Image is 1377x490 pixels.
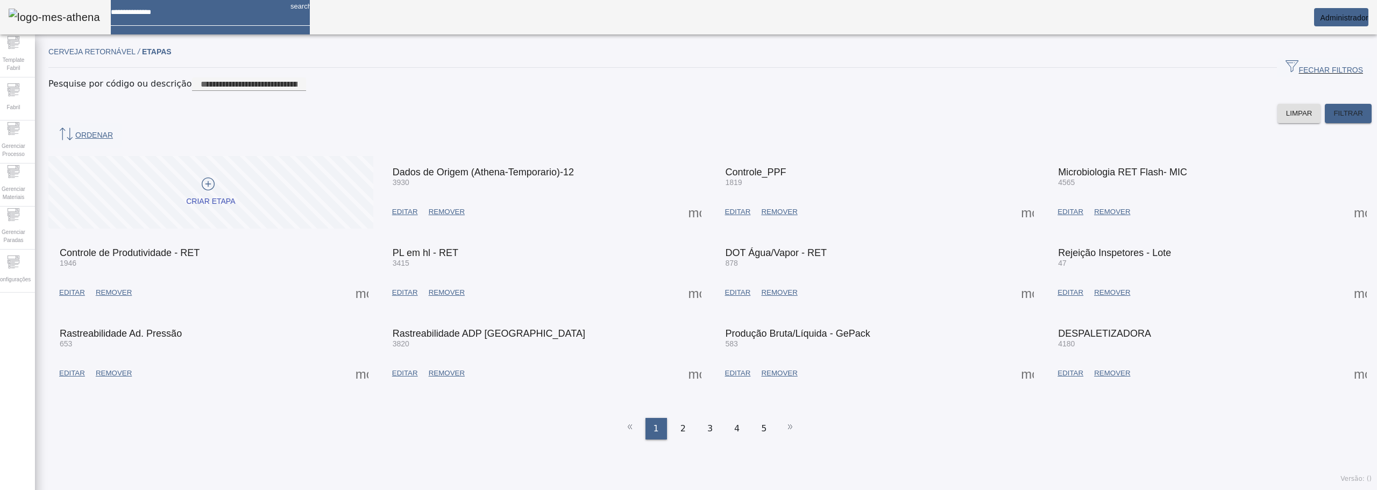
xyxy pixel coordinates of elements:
[720,202,756,222] button: EDITAR
[1094,207,1130,217] span: REMOVER
[429,368,465,379] span: REMOVER
[392,287,418,298] span: EDITAR
[725,368,751,379] span: EDITAR
[1089,283,1135,302] button: REMOVER
[1052,202,1089,222] button: EDITAR
[761,207,797,217] span: REMOVER
[48,123,122,148] button: ORDENAR
[726,177,786,188] mat-card-subtitle: 1819
[1058,177,1187,188] mat-card-subtitle: 4565
[393,248,458,258] mat-card-title: PL em hl - RET
[680,422,686,435] span: 2
[393,329,585,338] mat-card-title: Rastreabilidade ADP [GEOGRAPHIC_DATA]
[1325,104,1372,123] button: FILTRAR
[142,47,172,56] span: Etapas
[90,364,137,383] button: REMOVER
[57,127,113,144] span: ORDENAR
[1351,202,1370,222] button: Mais
[387,364,423,383] button: EDITAR
[685,202,705,222] button: Mais
[423,283,470,302] button: REMOVER
[393,338,585,350] mat-card-subtitle: 3820
[186,196,235,207] div: CRIAR ETAPA
[720,283,756,302] button: EDITAR
[352,364,372,383] button: Mais
[725,287,751,298] span: EDITAR
[734,422,740,435] span: 4
[423,202,470,222] button: REMOVER
[685,364,705,383] button: Mais
[1089,202,1135,222] button: REMOVER
[60,338,182,350] mat-card-subtitle: 653
[59,287,85,298] span: EDITAR
[429,287,465,298] span: REMOVER
[54,364,90,383] button: EDITAR
[48,156,373,229] button: CRIAR ETAPA
[387,283,423,302] button: EDITAR
[1058,338,1151,350] mat-card-subtitle: 4180
[54,283,90,302] button: EDITAR
[685,283,705,302] button: Mais
[352,283,372,302] button: Mais
[1058,248,1171,258] mat-card-title: Rejeição Inspetores - Lote
[726,258,827,269] mat-card-subtitle: 878
[1018,202,1037,222] button: Mais
[429,207,465,217] span: REMOVER
[3,100,23,115] span: Fabril
[1052,364,1089,383] button: EDITAR
[393,177,574,188] mat-card-subtitle: 3930
[9,9,100,26] img: logo-mes-athena
[1320,13,1368,22] span: Administrador
[726,338,870,350] mat-card-subtitle: 583
[726,248,827,258] mat-card-title: DOT Água/Vapor - RET
[1094,287,1130,298] span: REMOVER
[90,283,137,302] button: REMOVER
[1286,60,1363,76] span: FECHAR FILTROS
[756,364,803,383] button: REMOVER
[48,79,192,89] mat-label: Pesquise por código ou descrição
[1058,329,1151,338] mat-card-title: DESPALETIZADORA
[1057,287,1083,298] span: EDITAR
[707,422,713,435] span: 3
[761,287,797,298] span: REMOVER
[392,368,418,379] span: EDITAR
[1094,368,1130,379] span: REMOVER
[60,329,182,338] mat-card-title: Rastreabilidade Ad. Pressão
[1018,364,1037,383] button: Mais
[387,202,423,222] button: EDITAR
[1057,207,1083,217] span: EDITAR
[1018,283,1037,302] button: Mais
[1277,104,1321,123] button: LIMPAR
[1057,368,1083,379] span: EDITAR
[761,422,766,435] span: 5
[726,167,786,177] mat-card-title: Controle_PPF
[1058,167,1187,177] mat-card-title: Microbiologia RET Flash- MIC
[1286,108,1312,119] span: LIMPAR
[1351,283,1370,302] button: Mais
[761,368,797,379] span: REMOVER
[1058,258,1171,269] mat-card-subtitle: 47
[392,207,418,217] span: EDITAR
[725,207,751,217] span: EDITAR
[756,283,803,302] button: REMOVER
[393,167,574,177] mat-card-title: Dados de Origem (Athena-Temporario)-12
[48,47,142,56] span: Cerveja Retornável
[1052,283,1089,302] button: EDITAR
[138,47,140,56] em: /
[1089,364,1135,383] button: REMOVER
[720,364,756,383] button: EDITAR
[96,368,132,379] span: REMOVER
[1333,108,1363,119] span: FILTRAR
[60,248,200,258] mat-card-title: Controle de Produtividade - RET
[1351,364,1370,383] button: Mais
[1277,58,1372,77] button: FECHAR FILTROS
[756,202,803,222] button: REMOVER
[96,287,132,298] span: REMOVER
[726,329,870,338] mat-card-title: Produção Bruta/Líquida - GePack
[59,368,85,379] span: EDITAR
[393,258,458,269] mat-card-subtitle: 3415
[1340,475,1372,482] span: Versão: ()
[60,258,200,269] mat-card-subtitle: 1946
[423,364,470,383] button: REMOVER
